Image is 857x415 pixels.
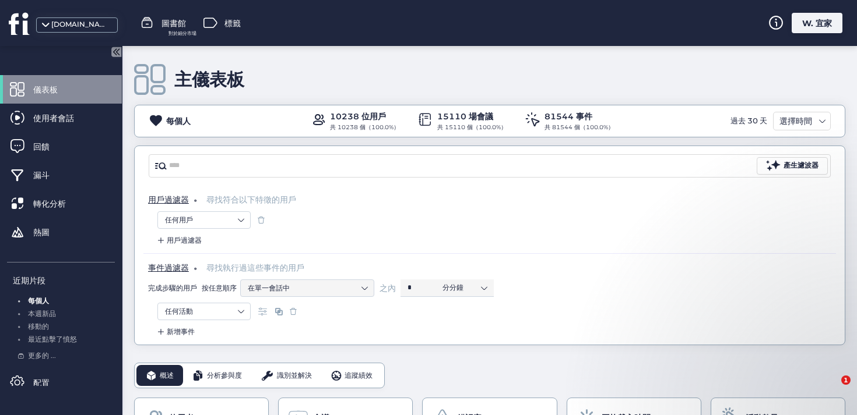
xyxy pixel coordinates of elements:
[28,322,49,331] font: 移動的
[345,371,373,379] font: 追蹤績效
[165,211,243,229] nz-select-item: 任何用戶
[545,123,614,131] font: 共 81544 個（100.0%）
[148,263,189,273] font: 事件過濾器
[165,303,243,320] nz-select-item: 任何活動
[437,123,507,131] font: 共 15110 個（100.0%）
[17,307,24,316] font: 。
[224,18,241,29] font: 標籤
[844,376,848,384] font: 1
[33,227,50,237] font: 熱圖
[779,116,812,126] font: 選擇時間
[545,111,592,122] font: 81544 事件
[194,193,202,203] font: 。
[206,194,296,205] font: 尋找符合以下特徵的用戶
[148,194,189,205] font: 用戶過濾器
[33,84,58,95] font: 儀表板
[160,371,174,379] font: 概述
[207,371,242,379] font: 分析參與度
[167,327,195,336] font: 新增事件
[13,275,45,286] font: 近期片段
[817,375,845,403] iframe: 對講機即時聊天
[168,30,196,36] font: 對於細分市場
[194,261,202,271] font: 。
[167,236,202,244] font: 用戶過濾器
[277,371,312,379] font: 識別並解決
[730,116,767,125] font: 過去 30 天
[330,111,386,122] font: 10238 位用戶
[33,170,50,180] font: 漏斗
[17,320,24,329] font: 。
[248,279,367,297] nz-select-item: 在單一會話中
[206,263,304,273] font: 尋找執行過這些事件的用戶
[442,279,487,296] nz-select-item: 分分鐘
[165,307,193,315] font: 任何活動
[166,116,191,126] font: 每個人
[165,215,193,224] font: 任何用戶
[380,283,396,293] font: 之內
[161,18,186,29] font: 圖書館
[28,351,56,360] font: 更多的 ...
[148,283,197,292] font: 完成步驟的用戶
[17,295,24,303] font: 。
[757,157,828,175] button: 產生濾波器
[17,333,24,342] font: 。
[33,378,50,388] font: 配置
[28,309,56,318] font: 本週新品
[51,20,113,29] font: [DOMAIN_NAME]
[28,296,49,305] font: 每個人
[202,283,237,292] font: 按任意順序
[802,18,832,29] font: W. 宜家
[174,69,244,90] font: 主儀表板
[33,198,66,209] font: 轉化分析
[28,335,77,343] font: 最近點擊了憤怒
[784,161,819,169] font: 產生濾波器
[33,141,50,152] font: 回饋
[33,113,74,123] font: 使用者會話
[248,283,290,292] font: 在單一會話中
[330,123,399,131] font: 共 10238 個（100.0%）
[442,283,463,292] font: 分分鐘
[437,111,493,122] font: 15110 場會議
